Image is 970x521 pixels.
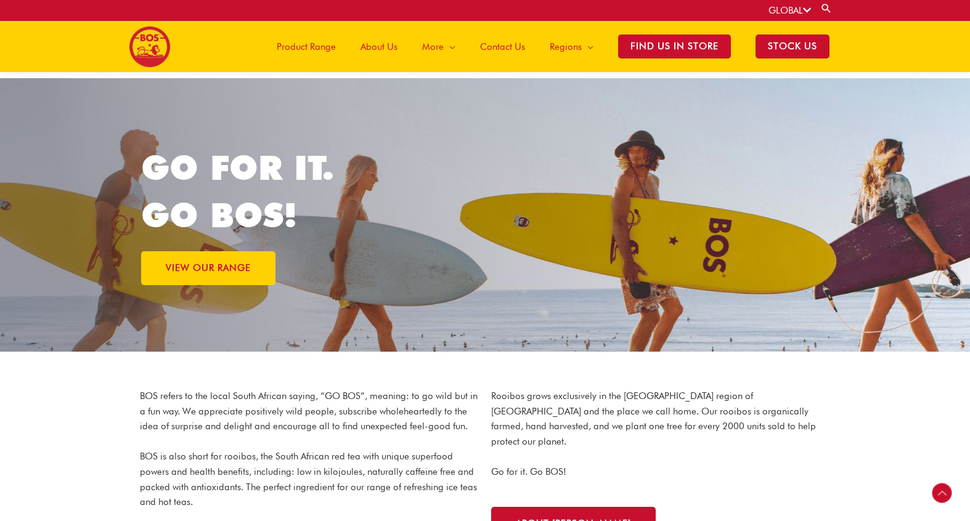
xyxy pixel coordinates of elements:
[743,21,842,72] a: STOCK US
[480,28,525,65] span: Contact Us
[537,21,606,72] a: Regions
[491,464,830,480] p: Go for it. Go BOS!
[756,34,829,59] span: STOCK US
[141,251,275,285] a: VIEW OUR RANGE
[348,21,410,72] a: About Us
[410,21,468,72] a: More
[140,449,479,510] p: BOS is also short for rooibos, the South African red tea with unique superfood powers and health ...
[277,28,336,65] span: Product Range
[129,26,171,68] img: BOS logo finals-200px
[550,28,582,65] span: Regions
[255,21,842,72] nav: Site Navigation
[166,264,251,273] span: VIEW OUR RANGE
[820,2,833,14] a: Search button
[141,144,486,239] h1: GO FOR IT. GO BOS!
[618,34,731,59] span: Find Us in Store
[606,21,743,72] a: Find Us in Store
[768,5,811,16] a: GLOBAL
[468,21,537,72] a: Contact Us
[264,21,348,72] a: Product Range
[422,28,444,65] span: More
[140,389,479,434] p: BOS refers to the local South African saying, “GO BOS”, meaning: to go wild but in a fun way. We ...
[491,389,830,450] p: Rooibos grows exclusively in the [GEOGRAPHIC_DATA] region of [GEOGRAPHIC_DATA] and the place we c...
[361,28,397,65] span: About Us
